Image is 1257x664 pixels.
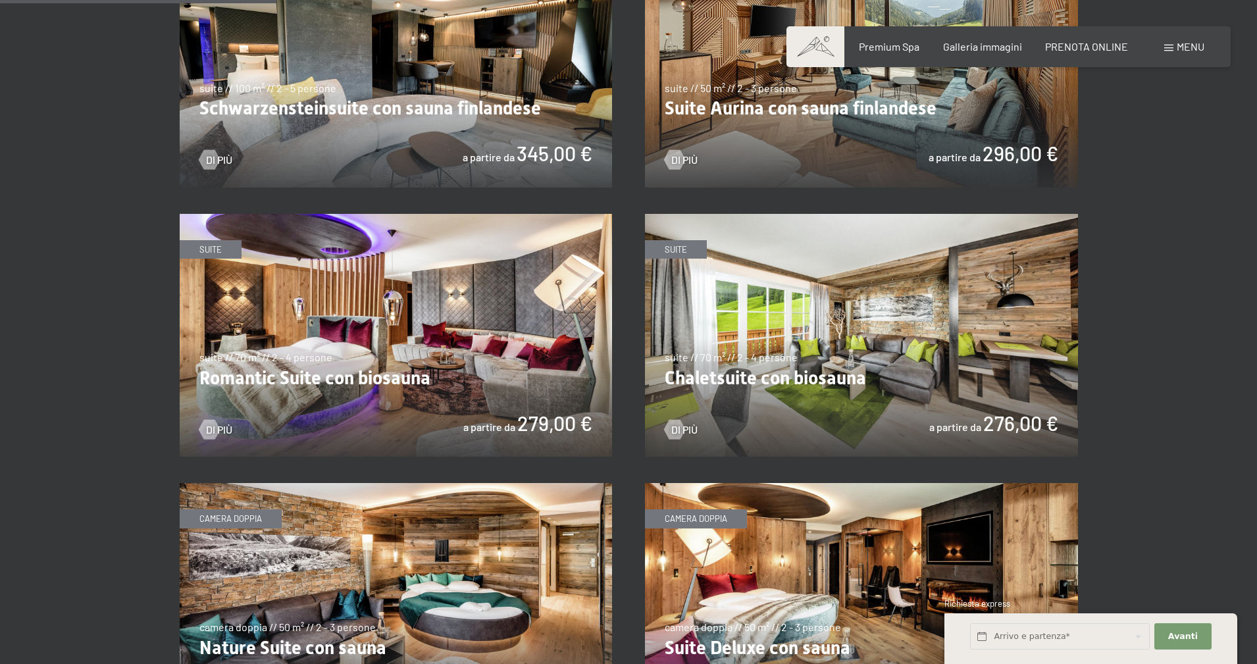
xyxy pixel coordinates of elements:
span: Di più [206,422,232,437]
a: Premium Spa [859,40,919,53]
span: Di più [671,422,698,437]
a: Di più [665,153,698,167]
a: Romantic Suite con biosauna [180,215,613,222]
img: Chaletsuite con biosauna [645,214,1078,457]
a: Galleria immagini [943,40,1022,53]
a: Suite Deluxe con sauna [645,484,1078,492]
img: Romantic Suite con biosauna [180,214,613,457]
button: Avanti [1154,623,1211,650]
span: Di più [206,153,232,167]
a: Di più [665,422,698,437]
a: Di più [199,153,232,167]
a: Di più [199,422,232,437]
a: Chaletsuite con biosauna [645,215,1078,222]
a: PRENOTA ONLINE [1045,40,1128,53]
span: Di più [671,153,698,167]
span: Menu [1177,40,1204,53]
a: Nature Suite con sauna [180,484,613,492]
span: Avanti [1168,630,1198,642]
span: Richiesta express [944,598,1010,609]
